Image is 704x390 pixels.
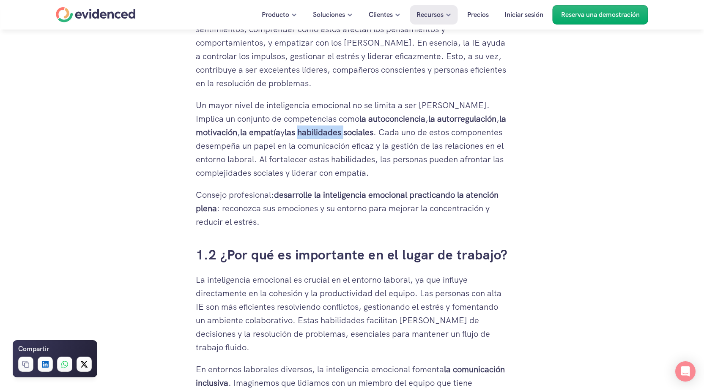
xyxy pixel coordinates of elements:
font: Iniciar sesión [504,10,543,19]
font: la empatía [240,127,280,138]
font: En entornos laborales diversos, la inteligencia emocional fomenta [196,364,444,375]
font: Soluciones [313,10,345,19]
font: las habilidades sociales [285,127,373,138]
div: Open Intercom Messenger [675,361,696,382]
font: Un mayor nivel de inteligencia emocional no se limita a ser [PERSON_NAME]. Implica un conjunto de... [196,100,492,124]
font: desarrolle la inteligencia emocional practicando la atención plena [196,189,501,214]
font: Compartir [18,344,49,353]
font: Recursos [416,10,444,19]
font: Consejo profesional: [196,189,274,200]
font: la autorregulación [428,113,496,124]
font: : reconozca sus emociones y su entorno para mejorar la concentración y reducir el estrés. [196,203,492,227]
font: Clientes [369,10,393,19]
a: Hogar [56,7,136,22]
font: , [425,113,428,124]
font: 1.2 ¿Por qué es importante en el lugar de trabajo? [196,246,508,264]
font: . Cada uno de estos componentes desempeña un papel en la comunicación eficaz y la gestión de las ... [196,127,506,178]
font: Precios [467,10,489,19]
a: Iniciar sesión [498,5,550,25]
font: la motivación [196,113,508,138]
a: Precios [461,5,495,25]
font: , [496,113,499,124]
font: La inteligencia emocional es crucial en el entorno laboral, ya que influye directamente en la coh... [196,274,504,353]
a: Reserva una demostración [553,5,648,25]
font: , [237,127,240,138]
font: la comunicación inclusiva [196,364,507,388]
font: y [280,127,285,138]
font: Producto [262,10,289,19]
font: la autoconciencia [359,113,425,124]
font: Reserva una demostración [561,10,640,19]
